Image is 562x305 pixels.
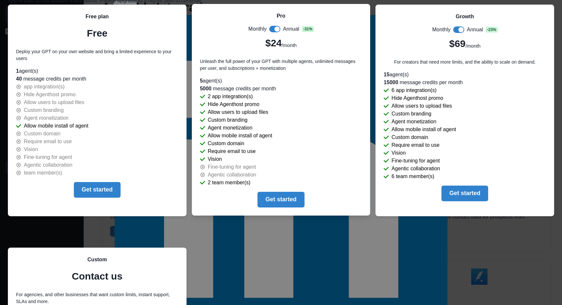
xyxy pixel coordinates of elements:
[391,118,436,126] p: Agent monetization
[16,75,178,83] p: message credits per month
[384,72,389,77] span: 15
[432,26,451,34] p: Monthly
[24,106,64,114] p: Custom branding
[302,26,314,32] span: - 31 %
[208,163,256,171] p: Fine-tuning for agent
[391,110,431,118] p: Custom branding
[86,13,109,21] p: Free plan
[208,100,259,108] p: Hide Agenthost promo
[384,80,398,85] span: 15000
[208,147,256,155] p: Require email to use
[208,171,256,179] p: Agentic collaboration
[200,77,362,85] p: agent(s)
[391,126,456,133] p: Allow mobile install of agent
[283,25,299,33] p: Annual
[391,165,440,173] p: Agentic collaboration
[208,108,268,116] p: Allow users to upload files
[24,138,72,145] p: Require email to use
[394,59,536,66] p: For creators that need more limits, and the ability to scale on demand.
[248,25,267,33] p: Monthly
[391,133,428,141] p: Custom domain
[208,155,222,163] p: Vision
[24,122,88,130] p: Allow mobile install of agent
[208,93,253,100] p: 2 app integration(s)
[208,124,253,132] p: Agent monetization
[391,149,405,157] p: Vision
[391,141,439,149] p: Require email to use
[467,26,483,34] p: Annual
[391,157,440,165] p: Fine-tuning for agent
[24,169,62,177] p: team member(s)
[24,83,65,91] p: app integration(s)
[265,36,282,50] p: $24
[24,130,60,138] p: Custom domain
[16,291,178,305] p: For agencies, and other businesses that want custom limits, instant support, SLAs and more.
[24,99,84,106] p: Allow users to upload files
[24,114,69,122] p: Agent monetization
[391,86,437,94] p: 6 app integration(s)
[466,42,481,50] p: /month
[87,26,107,40] p: Free
[208,116,248,124] p: Custom branding
[282,42,297,49] p: /month
[257,192,304,207] button: Get started
[200,86,212,91] span: 5000
[391,94,443,102] p: Hide Agenthost promo
[486,27,498,33] span: - 23 %
[88,256,107,264] p: Custom
[200,85,362,93] p: message credits per month
[200,78,203,84] span: 5
[24,145,38,153] p: Vision
[208,140,244,147] p: Custom domain
[72,269,123,283] p: Contact us
[384,71,546,79] p: agent(s)
[391,102,452,110] p: Allow users to upload files
[16,67,178,75] p: agent(s)
[24,161,73,169] p: Agentic collaboration
[456,13,474,21] p: Growth
[16,48,178,62] p: Deploy your GPT on your own website and bring a limited experience to your users
[74,182,121,198] button: Get started
[16,76,22,82] span: 40
[16,68,19,74] span: 1
[277,12,286,20] p: Pro
[208,179,251,187] p: 2 team member(s)
[449,36,466,51] p: $69
[441,186,488,201] button: Get started
[200,58,362,72] p: Unleash the full power of your GPT with multiple agents, unlimited messages per user, and subscri...
[384,79,546,86] p: message credits per month
[24,91,75,99] p: Hide Agenthost promo
[391,173,434,180] p: 6 team member(s)
[24,153,72,161] p: Fine-tuning for agent
[208,132,272,140] p: Allow mobile install of agent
